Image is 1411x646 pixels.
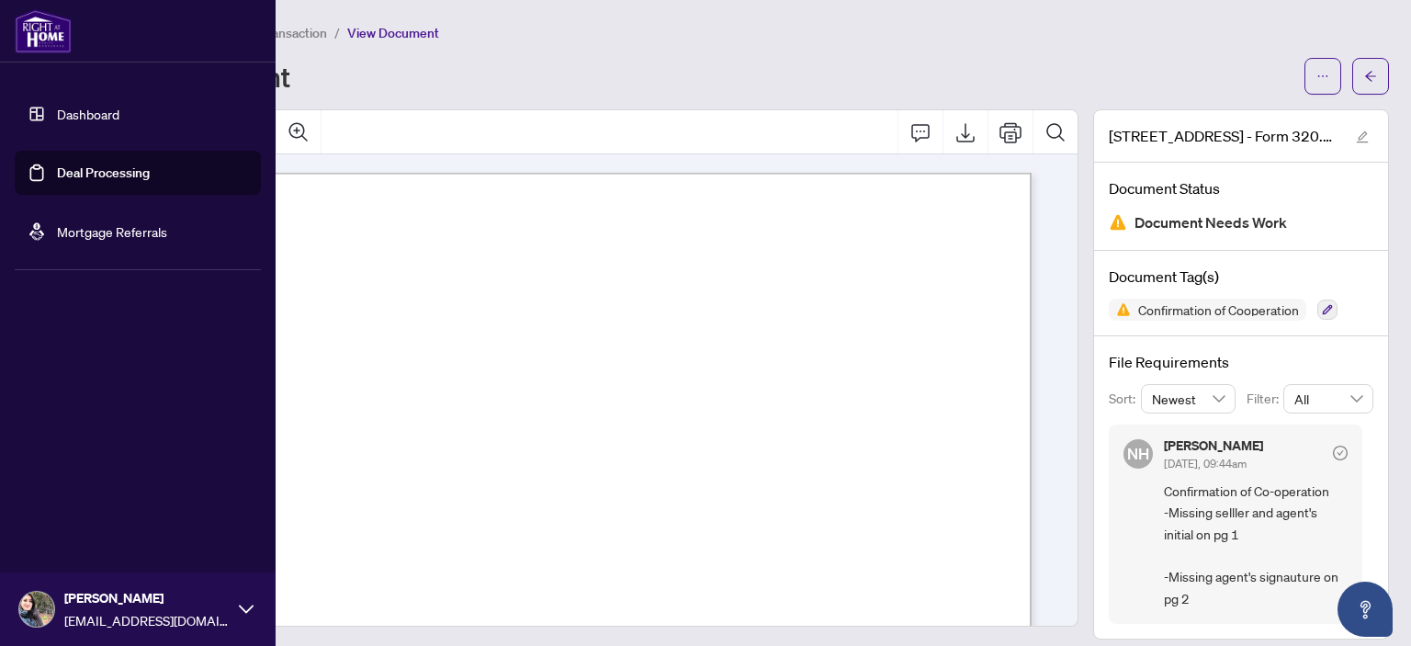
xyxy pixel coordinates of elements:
span: All [1294,385,1362,413]
img: Profile Icon [19,592,54,627]
span: NH [1127,442,1149,466]
img: logo [15,9,72,53]
span: Confirmation of Cooperation [1131,303,1306,316]
h5: [PERSON_NAME] [1164,439,1263,452]
p: Filter: [1247,389,1283,409]
span: [STREET_ADDRESS] - Form 320.pdf [1109,125,1338,147]
a: Dashboard [57,106,119,122]
h4: Document Status [1109,177,1373,199]
button: Open asap [1338,582,1393,637]
span: View Transaction [229,25,327,41]
h4: Document Tag(s) [1109,266,1373,288]
img: Status Icon [1109,299,1131,321]
p: Sort: [1109,389,1141,409]
span: [EMAIL_ADDRESS][DOMAIN_NAME] [64,610,230,630]
a: Deal Processing [57,164,150,181]
a: Mortgage Referrals [57,223,167,240]
span: View Document [347,25,439,41]
span: Confirmation of Co-operation -Missing selller and agent's initial on pg 1 -Missing agent's signau... [1164,481,1348,609]
span: Newest [1152,385,1225,413]
h4: File Requirements [1109,351,1373,373]
span: Document Needs Work [1134,210,1287,235]
span: [DATE], 09:44am [1164,457,1247,470]
span: [PERSON_NAME] [64,588,230,608]
img: Document Status [1109,213,1127,232]
li: / [334,22,340,43]
span: ellipsis [1316,70,1329,83]
span: arrow-left [1364,70,1377,83]
span: edit [1356,130,1369,143]
span: check-circle [1333,446,1348,460]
